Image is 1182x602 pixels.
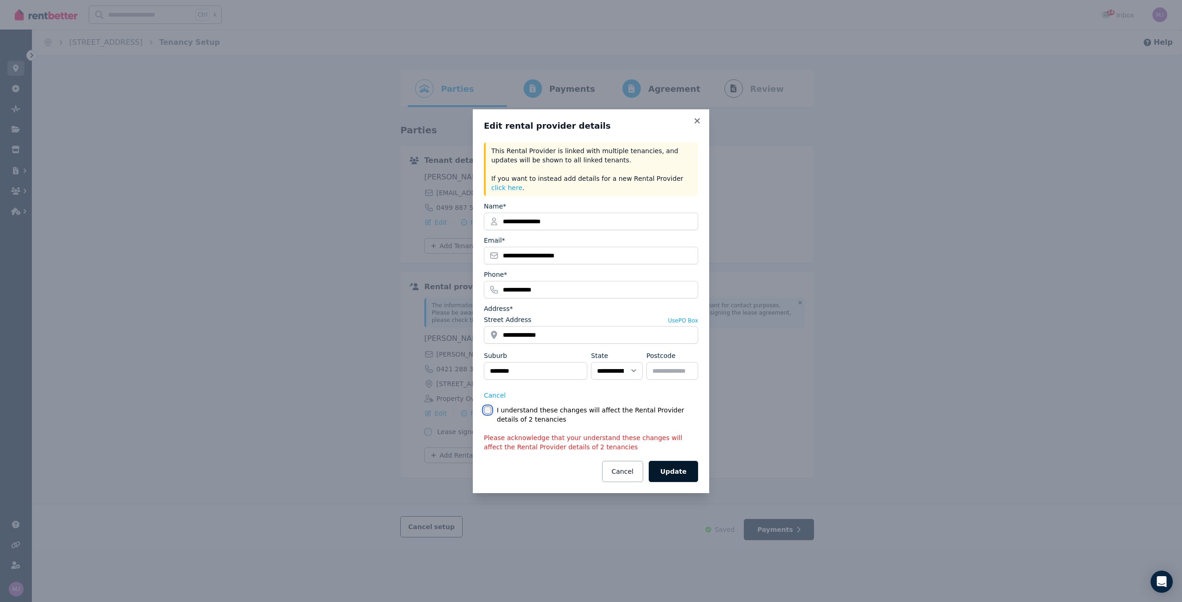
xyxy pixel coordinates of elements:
button: click here [491,183,522,192]
label: Email* [484,236,505,245]
label: Postcode [646,351,675,360]
label: Suburb [484,351,507,360]
label: Name* [484,202,506,211]
h3: Edit rental provider details [484,120,698,131]
div: Open Intercom Messenger [1151,571,1173,593]
label: Phone* [484,270,507,279]
button: UsePO Box [668,317,698,324]
button: Update [649,461,698,482]
p: Please acknowledge that your understand these changes will affect the Rental Provider details of ... [484,433,698,452]
button: Cancel [484,391,506,400]
label: Street Address [484,315,531,324]
button: Cancel [602,461,643,482]
label: Address* [484,304,513,313]
label: State [591,351,608,360]
p: This Rental Provider is linked with multiple tenancies, and updates will be shown to all linked t... [491,146,693,192]
label: I understand these changes will affect the Rental Provider details of 2 tenancies [497,405,698,424]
